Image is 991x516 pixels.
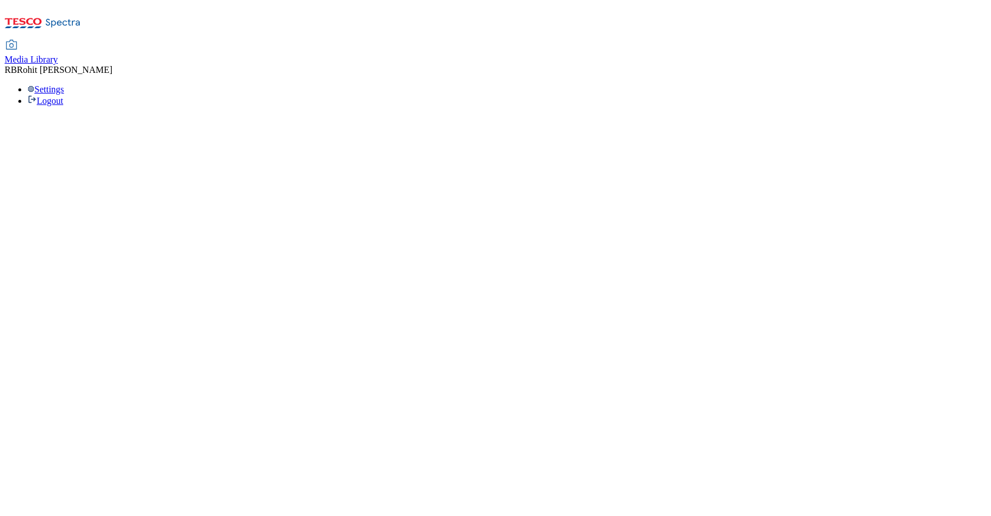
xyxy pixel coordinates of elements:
span: Media Library [5,55,58,64]
a: Settings [28,84,64,94]
a: Logout [28,96,63,106]
span: RB [5,65,17,75]
a: Media Library [5,41,58,65]
span: Rohit [PERSON_NAME] [17,65,112,75]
